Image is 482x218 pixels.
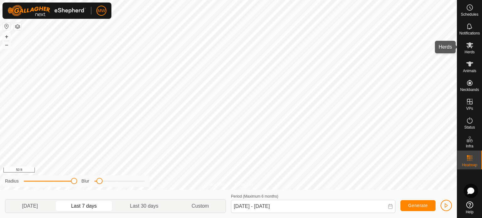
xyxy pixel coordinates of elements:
button: Generate [400,200,436,211]
span: Infra [466,144,473,148]
span: Help [466,210,474,214]
span: [DATE] [22,202,38,210]
span: Schedules [461,13,478,16]
img: Gallagher Logo [8,5,86,16]
span: Last 7 days [71,202,97,210]
label: Radius [5,178,19,184]
a: Privacy Policy [204,182,227,187]
span: Notifications [459,31,480,35]
span: Generate [408,203,428,208]
span: Status [464,125,475,129]
span: Custom [192,202,209,210]
span: Animals [463,69,476,73]
button: Reset Map [3,23,10,30]
a: Help [457,199,482,216]
label: Period (Maximum 6 months) [231,194,278,199]
span: Herds [464,50,474,54]
label: Blur [82,178,89,184]
span: Heatmap [462,163,477,167]
span: MW [98,8,105,14]
span: VPs [466,107,473,110]
a: Contact Us [235,182,253,187]
span: Neckbands [460,88,479,92]
button: – [3,41,10,49]
button: + [3,33,10,40]
span: Last 30 days [130,202,158,210]
button: Map Layers [14,23,21,30]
